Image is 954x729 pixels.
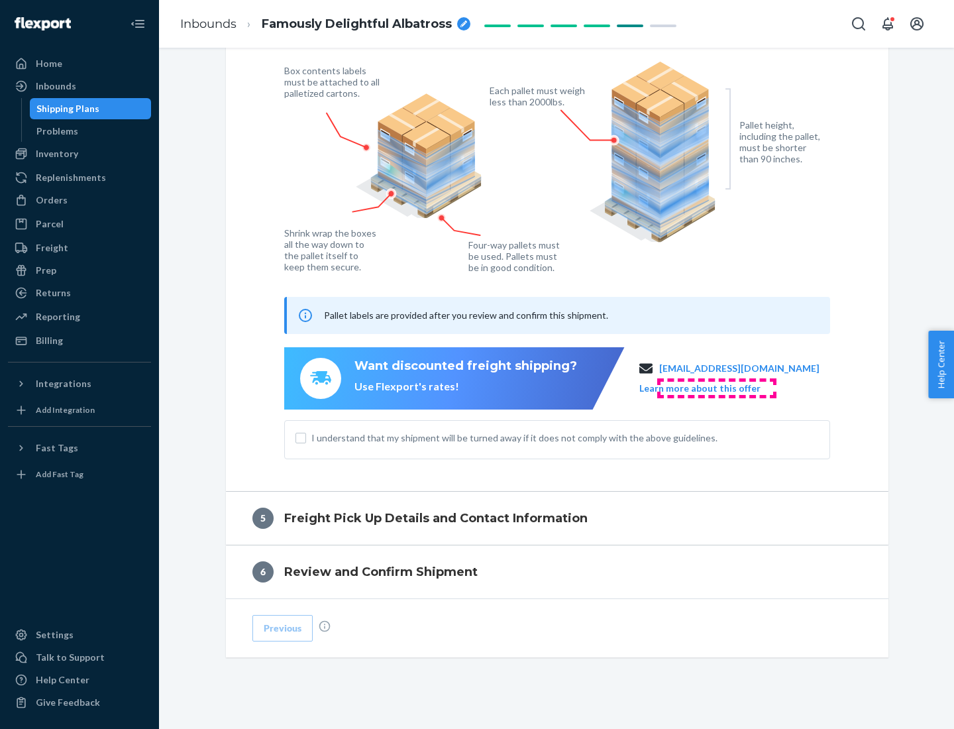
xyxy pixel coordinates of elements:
[8,53,151,74] a: Home
[354,358,577,375] div: Want discounted freight shipping?
[284,65,383,99] figcaption: Box contents labels must be attached to all palletized cartons.
[36,673,89,687] div: Help Center
[284,510,588,527] h4: Freight Pick Up Details and Contact Information
[284,563,478,581] h4: Review and Confirm Shipment
[36,147,78,160] div: Inventory
[284,227,379,272] figcaption: Shrink wrap the boxes all the way down to the pallet itself to keep them secure.
[8,330,151,351] a: Billing
[8,373,151,394] button: Integrations
[30,98,152,119] a: Shipping Plans
[928,331,954,398] button: Help Center
[226,545,888,598] button: 6Review and Confirm Shipment
[36,377,91,390] div: Integrations
[36,171,106,184] div: Replenishments
[226,492,888,545] button: 5Freight Pick Up Details and Contact Information
[252,615,313,642] button: Previous
[739,119,826,164] figcaption: Pallet height, including the pallet, must be shorter than 90 inches.
[36,628,74,642] div: Settings
[659,362,820,375] a: [EMAIL_ADDRESS][DOMAIN_NAME]
[36,286,71,300] div: Returns
[490,85,588,107] figcaption: Each pallet must weigh less than 2000lbs.
[36,441,78,455] div: Fast Tags
[8,260,151,281] a: Prep
[311,431,819,445] span: I understand that my shipment will be turned away if it does not comply with the above guidelines.
[8,190,151,211] a: Orders
[170,5,481,44] ol: breadcrumbs
[36,217,64,231] div: Parcel
[295,433,306,443] input: I understand that my shipment will be turned away if it does not comply with the above guidelines.
[8,306,151,327] a: Reporting
[36,310,80,323] div: Reporting
[468,239,560,273] figcaption: Four-way pallets must be used. Pallets must be in good condition.
[845,11,872,37] button: Open Search Box
[8,464,151,485] a: Add Fast Tag
[8,143,151,164] a: Inventory
[8,692,151,713] button: Give Feedback
[36,57,62,70] div: Home
[30,121,152,142] a: Problems
[639,382,761,395] button: Learn more about this offer
[8,669,151,691] a: Help Center
[324,309,608,321] span: Pallet labels are provided after you review and confirm this shipment.
[36,194,68,207] div: Orders
[36,80,76,93] div: Inbounds
[36,334,63,347] div: Billing
[904,11,930,37] button: Open account menu
[8,437,151,459] button: Fast Tags
[8,213,151,235] a: Parcel
[36,651,105,664] div: Talk to Support
[36,102,99,115] div: Shipping Plans
[8,400,151,421] a: Add Integration
[8,282,151,304] a: Returns
[15,17,71,30] img: Flexport logo
[8,76,151,97] a: Inbounds
[180,17,237,31] a: Inbounds
[36,125,78,138] div: Problems
[252,561,274,583] div: 6
[874,11,901,37] button: Open notifications
[8,624,151,645] a: Settings
[8,167,151,188] a: Replenishments
[36,264,56,277] div: Prep
[36,404,95,416] div: Add Integration
[36,469,83,480] div: Add Fast Tag
[354,379,577,394] div: Use Flexport's rates!
[262,16,452,33] span: Famously Delightful Albatross
[8,237,151,258] a: Freight
[125,11,151,37] button: Close Navigation
[252,508,274,529] div: 5
[36,241,68,254] div: Freight
[36,696,100,709] div: Give Feedback
[8,647,151,668] a: Talk to Support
